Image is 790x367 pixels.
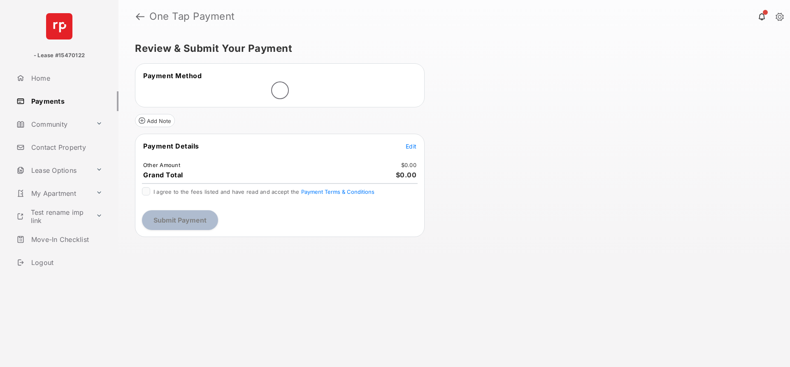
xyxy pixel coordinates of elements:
[143,142,199,150] span: Payment Details
[401,161,417,169] td: $0.00
[153,188,374,195] span: I agree to the fees listed and have read and accept the
[13,114,93,134] a: Community
[135,44,767,53] h5: Review & Submit Your Payment
[396,171,417,179] span: $0.00
[143,72,202,80] span: Payment Method
[34,51,85,60] p: - Lease #15470122
[13,160,93,180] a: Lease Options
[406,143,416,150] span: Edit
[13,207,93,226] a: Test rename imp link
[301,188,374,195] button: I agree to the fees listed and have read and accept the
[13,91,118,111] a: Payments
[143,171,183,179] span: Grand Total
[46,13,72,39] img: svg+xml;base64,PHN2ZyB4bWxucz0iaHR0cDovL3d3dy53My5vcmcvMjAwMC9zdmciIHdpZHRoPSI2NCIgaGVpZ2h0PSI2NC...
[13,253,118,272] a: Logout
[13,183,93,203] a: My Apartment
[149,12,235,21] strong: One Tap Payment
[13,230,118,249] a: Move-In Checklist
[143,161,181,169] td: Other Amount
[406,142,416,150] button: Edit
[13,68,118,88] a: Home
[142,210,218,230] button: Submit Payment
[13,137,118,157] a: Contact Property
[135,114,175,127] button: Add Note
